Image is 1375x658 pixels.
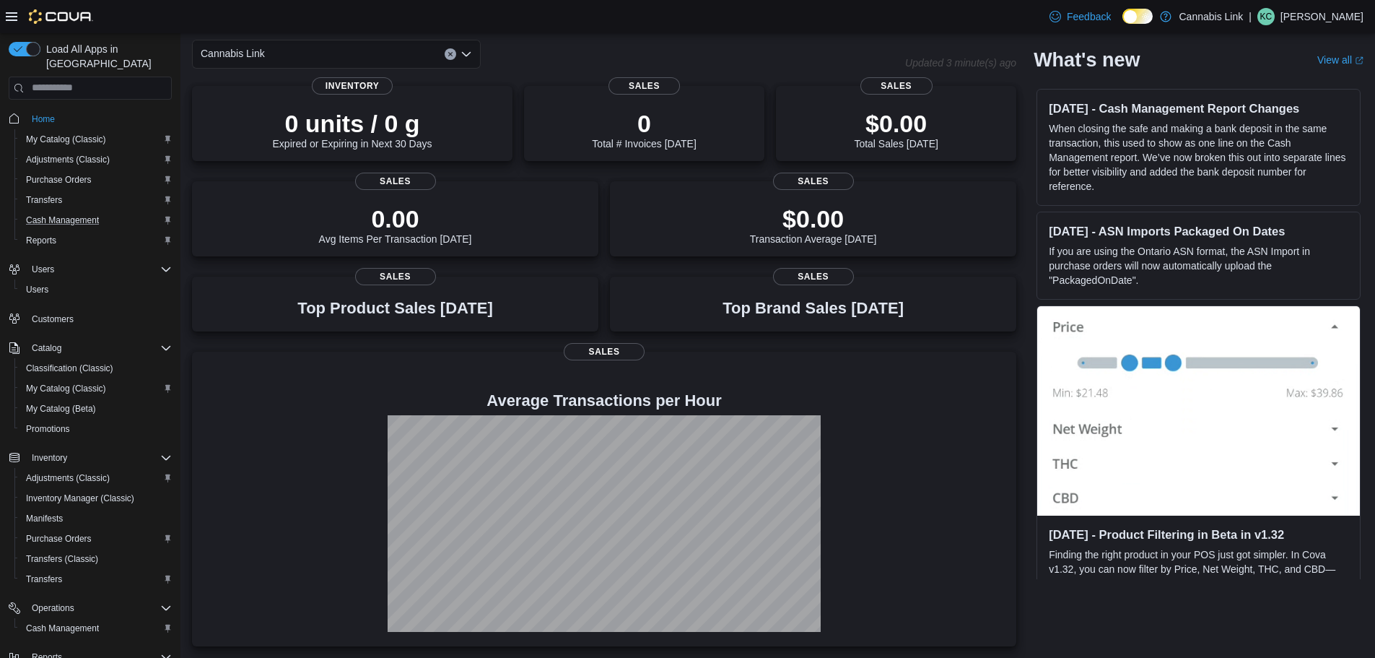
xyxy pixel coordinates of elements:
[1034,48,1140,72] h2: What's new
[32,113,55,125] span: Home
[26,134,106,145] span: My Catalog (Classic)
[3,338,178,358] button: Catalog
[854,109,938,150] div: Total Sales [DATE]
[26,339,172,357] span: Catalog
[592,109,696,150] div: Total # Invoices [DATE]
[20,171,97,189] a: Purchase Orders
[26,472,110,484] span: Adjustments (Classic)
[20,151,172,168] span: Adjustments (Classic)
[1249,8,1252,25] p: |
[14,508,178,529] button: Manifests
[26,493,134,504] span: Inventory Manager (Classic)
[1257,8,1275,25] div: Kayla Chow
[773,173,854,190] span: Sales
[750,204,877,245] div: Transaction Average [DATE]
[20,620,172,637] span: Cash Management
[20,191,68,209] a: Transfers
[14,419,178,439] button: Promotions
[26,111,61,128] a: Home
[14,468,178,488] button: Adjustments (Classic)
[1179,8,1243,25] p: Cannabis Link
[14,549,178,569] button: Transfers (Classic)
[20,620,105,637] a: Cash Management
[20,360,119,377] a: Classification (Classic)
[20,131,172,148] span: My Catalog (Classic)
[40,42,172,71] span: Load All Apps in [GEOGRAPHIC_DATA]
[201,45,265,62] span: Cannabis Link
[20,510,69,527] a: Manifests
[1067,9,1111,24] span: Feedback
[26,261,60,278] button: Users
[20,550,104,568] a: Transfers (Classic)
[26,573,62,585] span: Transfers
[20,380,112,397] a: My Catalog (Classic)
[1122,24,1123,25] span: Dark Mode
[3,308,178,329] button: Customers
[20,131,112,148] a: My Catalog (Classic)
[564,343,645,360] span: Sales
[26,284,48,295] span: Users
[26,553,98,565] span: Transfers (Classic)
[26,261,172,278] span: Users
[32,264,54,275] span: Users
[26,194,62,206] span: Transfers
[14,280,178,300] button: Users
[20,212,105,229] a: Cash Management
[3,448,178,468] button: Inventory
[1317,54,1363,66] a: View allExternal link
[26,339,67,357] button: Catalog
[26,363,113,374] span: Classification (Classic)
[773,268,854,285] span: Sales
[312,77,393,95] span: Inventory
[14,378,178,399] button: My Catalog (Classic)
[750,204,877,233] p: $0.00
[20,550,172,568] span: Transfers (Classic)
[26,449,73,467] button: Inventory
[20,420,76,438] a: Promotions
[14,170,178,190] button: Purchase Orders
[3,598,178,618] button: Operations
[26,235,56,246] span: Reports
[20,151,115,168] a: Adjustments (Classic)
[26,423,70,435] span: Promotions
[14,569,178,589] button: Transfers
[14,129,178,150] button: My Catalog (Classic)
[3,108,178,129] button: Home
[26,174,92,186] span: Purchase Orders
[20,490,140,507] a: Inventory Manager (Classic)
[20,191,172,209] span: Transfers
[26,403,96,415] span: My Catalog (Beta)
[26,599,172,617] span: Operations
[905,57,1016,69] p: Updated 3 minute(s) ago
[319,204,472,245] div: Avg Items Per Transaction [DATE]
[1049,527,1348,542] h3: [DATE] - Product Filtering in Beta in v1.32
[1049,244,1348,287] p: If you are using the Ontario ASN format, the ASN Import in purchase orders will now automatically...
[860,77,933,95] span: Sales
[20,281,54,298] a: Users
[26,533,92,545] span: Purchase Orders
[20,232,172,249] span: Reports
[26,154,110,165] span: Adjustments (Classic)
[14,618,178,638] button: Cash Management
[14,210,178,230] button: Cash Management
[355,268,436,285] span: Sales
[1049,101,1348,116] h3: [DATE] - Cash Management Report Changes
[204,392,1005,410] h4: Average Transactions per Hour
[29,9,93,24] img: Cova
[20,400,102,417] a: My Catalog (Beta)
[20,360,172,377] span: Classification (Classic)
[20,490,172,507] span: Inventory Manager (Classic)
[445,48,456,60] button: Clear input
[273,109,432,138] p: 0 units / 0 g
[26,110,172,128] span: Home
[1049,224,1348,238] h3: [DATE] - ASN Imports Packaged On Dates
[14,488,178,508] button: Inventory Manager (Classic)
[1280,8,1363,25] p: [PERSON_NAME]
[14,190,178,210] button: Transfers
[20,530,97,547] a: Purchase Orders
[1122,9,1153,24] input: Dark Mode
[26,383,106,394] span: My Catalog (Classic)
[26,310,172,328] span: Customers
[26,215,99,226] span: Cash Management
[32,602,74,614] span: Operations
